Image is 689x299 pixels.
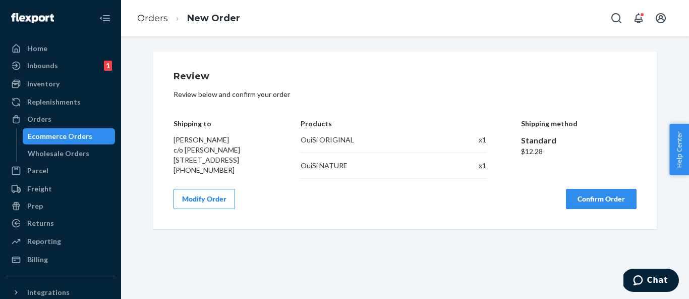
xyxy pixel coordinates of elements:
button: Open notifications [628,8,649,28]
a: Home [6,40,115,57]
div: Home [27,43,47,54]
p: Review below and confirm your order [174,89,637,99]
div: x 1 [457,161,486,171]
div: Orders [27,114,51,124]
a: Inbounds1 [6,58,115,74]
button: Open Search Box [606,8,626,28]
div: x 1 [457,135,486,145]
button: Modify Order [174,189,235,209]
h4: Shipping to [174,120,266,127]
div: OuiSi ORIGINAL [301,135,446,145]
a: Wholesale Orders [23,145,116,162]
div: Prep [27,201,43,211]
a: Replenishments [6,94,115,110]
div: Inventory [27,79,60,89]
button: Confirm Order [566,189,637,209]
a: Parcel [6,163,115,179]
div: Billing [27,255,48,265]
button: Close Navigation [95,8,115,28]
a: Ecommerce Orders [23,128,116,144]
a: New Order [187,13,240,24]
a: Inventory [6,76,115,92]
a: Prep [6,198,115,214]
button: Help Center [669,124,689,175]
div: Inbounds [27,61,58,71]
span: [PERSON_NAME] c/o [PERSON_NAME] [STREET_ADDRESS] [174,135,240,164]
div: Replenishments [27,97,81,107]
div: Parcel [27,166,48,176]
div: Returns [27,218,54,228]
h4: Shipping method [521,120,637,127]
div: [PHONE_NUMBER] [174,165,266,175]
div: Freight [27,184,52,194]
div: Ecommerce Orders [28,131,92,141]
ol: breadcrumbs [129,4,248,33]
a: Billing [6,252,115,268]
button: Open account menu [651,8,671,28]
h1: Review [174,72,637,82]
a: Returns [6,215,115,231]
a: Freight [6,181,115,197]
div: $12.28 [521,146,637,157]
iframe: Opens a widget where you can chat to one of our agents [623,269,679,294]
a: Reporting [6,233,115,250]
div: Wholesale Orders [28,148,89,159]
div: Reporting [27,236,61,246]
a: Orders [137,13,168,24]
div: OuiSi NATURE [301,161,446,171]
img: Flexport logo [11,13,54,23]
a: Orders [6,111,115,127]
div: Standard [521,135,637,146]
div: 1 [104,61,112,71]
div: Integrations [27,287,70,297]
h4: Products [301,120,486,127]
